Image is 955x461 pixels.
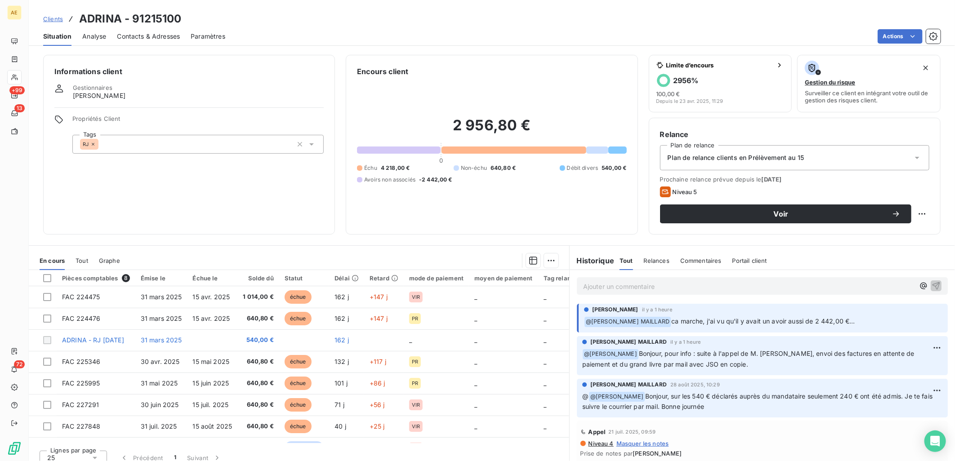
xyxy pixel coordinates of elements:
div: Délai [335,275,359,282]
span: PR [412,359,418,364]
span: 15 juin 2025 [193,379,229,387]
span: _ [544,401,546,408]
span: 4 218,00 € [381,164,410,172]
div: AE [7,5,22,20]
div: Statut [285,275,324,282]
span: FAC 225995 [62,379,100,387]
div: Pièces comptables [62,274,130,282]
span: 15 août 2025 [193,422,232,430]
span: +147 j [370,293,388,301]
span: _ [544,293,546,301]
span: 640,80 € [243,379,274,388]
span: Plan de relance clients en Prélèvement au 15 [668,153,804,162]
span: 31 mai 2025 [141,379,178,387]
span: 30 avr. 2025 [141,358,180,365]
span: 8 [122,274,130,282]
input: Ajouter une valeur [98,140,106,148]
h2: 2 956,80 € [357,116,626,143]
span: 640,80 € [243,422,274,431]
span: [PERSON_NAME] [592,306,638,314]
span: @ [PERSON_NAME] [583,349,638,359]
span: Non-échu [461,164,487,172]
span: Débit divers [567,164,598,172]
span: _ [409,336,412,344]
h6: 2956 % [674,76,699,85]
span: 40 j [335,422,346,430]
span: 162 j [335,336,349,344]
span: FAC 227291 [62,401,99,408]
span: Graphe [99,257,120,264]
span: 1 014,00 € [243,293,274,301]
span: _ [544,315,546,322]
button: Voir [660,204,911,223]
span: +56 j [370,401,385,408]
span: Niveau 4 [588,440,614,447]
span: Avoirs non associés [364,176,415,184]
span: 72 [14,360,25,368]
span: _ [544,422,546,430]
span: ca marche, j'ai vu qu'il y avait un avoir aussi de 2 442,00 €... [671,317,855,325]
span: _ [474,315,477,322]
span: 0 [439,157,443,164]
span: il y a 1 heure [642,307,672,312]
span: Limite d’encours [666,62,773,69]
span: @ [PERSON_NAME] [589,392,645,402]
span: 15 juil. 2025 [193,401,229,408]
span: échue [285,398,312,412]
div: Émise le [141,275,182,282]
span: VIR [412,424,420,429]
span: Situation [43,32,71,41]
span: 71 j [335,401,344,408]
span: 640,80 € [491,164,516,172]
span: 31 mars 2025 [141,315,182,322]
span: _ [474,422,477,430]
span: PR [412,316,418,321]
h6: Encours client [357,66,408,77]
button: Gestion du risqueSurveiller ce client en intégrant votre outil de gestion des risques client. [797,55,941,112]
span: 15 avr. 2025 [193,293,230,301]
span: échue [285,377,312,390]
span: FAC 225346 [62,358,101,365]
span: Voir [671,210,892,217]
span: Relances [644,257,669,264]
span: 162 j [335,315,349,322]
span: 15 avr. 2025 [193,315,230,322]
button: Limite d’encours2956%100,00 €Depuis le 23 avr. 2025, 11:29 [649,55,792,112]
span: 31 mars 2025 [141,293,182,301]
span: 100,00 € [656,90,680,98]
span: 101 j [335,379,348,387]
span: non-échue [285,441,324,455]
a: Clients [43,14,63,23]
span: [DATE] [762,176,782,183]
span: échue [285,312,312,325]
span: 640,80 € [243,314,274,323]
span: Gestionnaires [73,84,112,91]
span: Analyse [82,32,106,41]
span: +117 j [370,358,386,365]
div: Open Intercom Messenger [924,430,946,452]
span: _ [474,358,477,365]
span: +99 [9,86,25,94]
span: Appel [589,428,606,435]
button: Actions [878,29,923,44]
span: +147 j [370,315,388,322]
span: RJ [83,142,89,147]
img: Logo LeanPay [7,441,22,456]
span: Tout [620,257,633,264]
span: Surveiller ce client en intégrant votre outil de gestion des risques client. [805,89,933,104]
span: Paramètres [191,32,225,41]
span: FAC 227848 [62,422,101,430]
span: il y a 1 heure [670,339,701,345]
span: Tout [76,257,88,264]
div: Tag relance [544,275,589,282]
span: Bonjour, sur les 540 € déclarés auprès du mandataire seulement 240 € ont été admis. Je te fais su... [582,392,935,411]
span: 162 j [335,293,349,301]
span: VIR [412,294,420,300]
span: FAC 224476 [62,315,101,322]
span: [PERSON_NAME] [73,91,125,100]
div: Échue le [193,275,232,282]
span: 31 juil. 2025 [141,422,177,430]
span: _ [474,293,477,301]
h6: Historique [570,255,615,266]
span: Portail client [732,257,767,264]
